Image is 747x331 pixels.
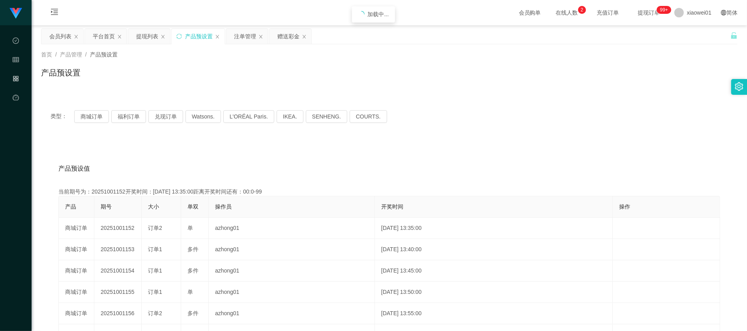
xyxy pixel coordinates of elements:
[117,34,122,39] i: 图标: close
[55,51,57,58] span: /
[65,203,76,210] span: 产品
[176,34,182,39] i: 图标: sync
[94,260,142,282] td: 20251001154
[306,110,347,123] button: SENHENG.
[59,260,94,282] td: 商城订单
[721,10,726,15] i: 图标: global
[375,260,613,282] td: [DATE] 13:45:00
[41,0,68,26] i: 图标: menu-unfold
[94,303,142,324] td: 20251001156
[161,34,165,39] i: 图标: close
[13,57,19,127] span: 会员管理
[187,246,198,252] span: 多件
[209,239,375,260] td: azhong01
[93,29,115,44] div: 平台首页
[375,218,613,239] td: [DATE] 13:35:00
[657,6,671,14] sup: 1210
[111,110,146,123] button: 福利订单
[41,67,81,79] h1: 产品预设置
[187,203,198,210] span: 单双
[730,32,738,39] i: 图标: unlock
[49,29,71,44] div: 会员列表
[74,34,79,39] i: 图标: close
[375,239,613,260] td: [DATE] 13:40:00
[187,310,198,316] span: 多件
[187,289,193,295] span: 单
[148,310,162,316] span: 订单2
[368,11,389,17] span: 加载中...
[302,34,307,39] i: 图标: close
[94,218,142,239] td: 20251001152
[258,34,263,39] i: 图标: close
[60,51,82,58] span: 产品管理
[13,38,19,108] span: 数据中心
[13,34,19,50] i: 图标: check-circle-o
[381,203,403,210] span: 开奖时间
[735,82,743,91] i: 图标: setting
[90,51,118,58] span: 产品预设置
[185,29,213,44] div: 产品预设置
[215,34,220,39] i: 图标: close
[13,76,19,146] span: 产品管理
[148,289,162,295] span: 订单1
[59,218,94,239] td: 商城订单
[58,188,720,196] div: 当前期号为：20251001152开奖时间：[DATE] 13:35:00距离开奖时间还有：00:0-99
[148,225,162,231] span: 订单2
[634,10,664,15] span: 提现订单
[209,260,375,282] td: azhong01
[209,303,375,324] td: azhong01
[13,72,19,88] i: 图标: appstore-o
[234,29,256,44] div: 注单管理
[94,282,142,303] td: 20251001155
[593,10,623,15] span: 充值订单
[148,203,159,210] span: 大小
[209,282,375,303] td: azhong01
[215,203,232,210] span: 操作员
[552,10,582,15] span: 在线人数
[619,203,630,210] span: 操作
[375,303,613,324] td: [DATE] 13:55:00
[185,110,221,123] button: Watsons.
[148,110,183,123] button: 兑现订单
[209,218,375,239] td: azhong01
[41,51,52,58] span: 首页
[350,110,387,123] button: COURTS.
[136,29,158,44] div: 提现列表
[578,6,586,14] sup: 2
[187,225,193,231] span: 单
[94,239,142,260] td: 20251001153
[58,164,90,173] span: 产品预设值
[148,267,162,274] span: 订单1
[9,8,22,19] img: logo.9652507e.png
[59,239,94,260] td: 商城订单
[13,53,19,69] i: 图标: table
[74,110,109,123] button: 商城订单
[358,11,365,17] i: icon: loading
[101,203,112,210] span: 期号
[277,110,303,123] button: IKEA.
[223,110,274,123] button: L'ORÉAL Paris.
[580,6,583,14] p: 2
[375,282,613,303] td: [DATE] 13:50:00
[187,267,198,274] span: 多件
[51,110,74,123] span: 类型：
[59,303,94,324] td: 商城订单
[148,246,162,252] span: 订单1
[59,282,94,303] td: 商城订单
[85,51,87,58] span: /
[277,29,300,44] div: 赠送彩金
[13,90,19,170] a: 图标: dashboard平台首页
